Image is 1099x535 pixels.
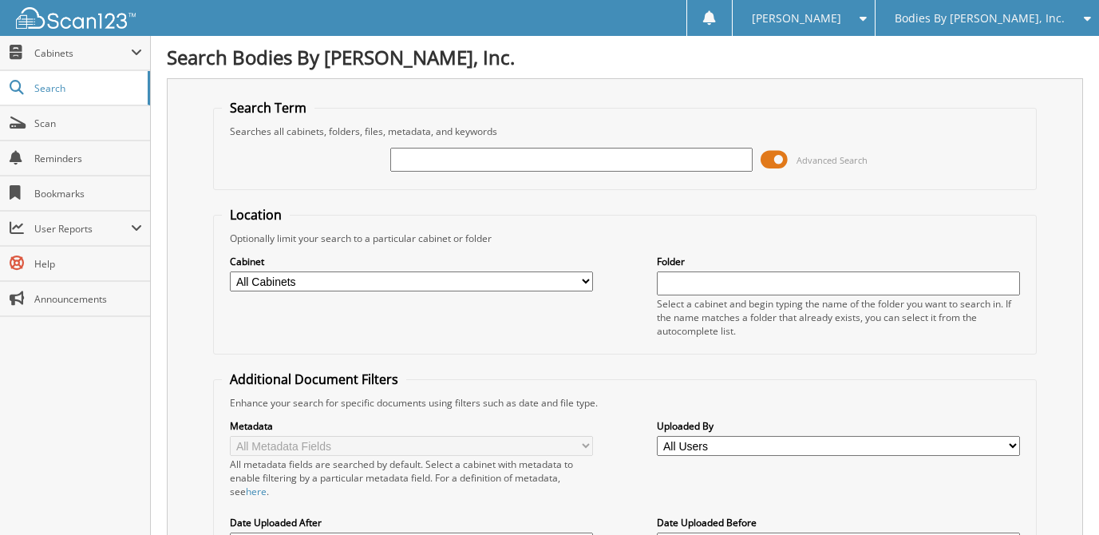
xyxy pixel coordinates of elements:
[752,14,841,23] span: [PERSON_NAME]
[34,46,131,60] span: Cabinets
[222,371,406,388] legend: Additional Document Filters
[657,419,1019,433] label: Uploaded By
[222,206,290,224] legend: Location
[222,99,314,117] legend: Search Term
[797,154,868,166] span: Advanced Search
[34,222,131,236] span: User Reports
[34,187,142,200] span: Bookmarks
[895,14,1065,23] span: Bodies By [PERSON_NAME], Inc.
[230,419,592,433] label: Metadata
[246,485,267,498] a: here
[657,297,1019,338] div: Select a cabinet and begin typing the name of the folder you want to search in. If the name match...
[34,117,142,130] span: Scan
[222,125,1027,138] div: Searches all cabinets, folders, files, metadata, and keywords
[657,255,1019,268] label: Folder
[230,458,592,498] div: All metadata fields are searched by default. Select a cabinet with metadata to enable filtering b...
[34,152,142,165] span: Reminders
[34,257,142,271] span: Help
[16,7,136,29] img: scan123-logo-white.svg
[34,292,142,306] span: Announcements
[34,81,140,95] span: Search
[222,232,1027,245] div: Optionally limit your search to a particular cabinet or folder
[167,44,1083,70] h1: Search Bodies By [PERSON_NAME], Inc.
[230,255,592,268] label: Cabinet
[222,396,1027,410] div: Enhance your search for specific documents using filters such as date and file type.
[230,516,592,529] label: Date Uploaded After
[657,516,1019,529] label: Date Uploaded Before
